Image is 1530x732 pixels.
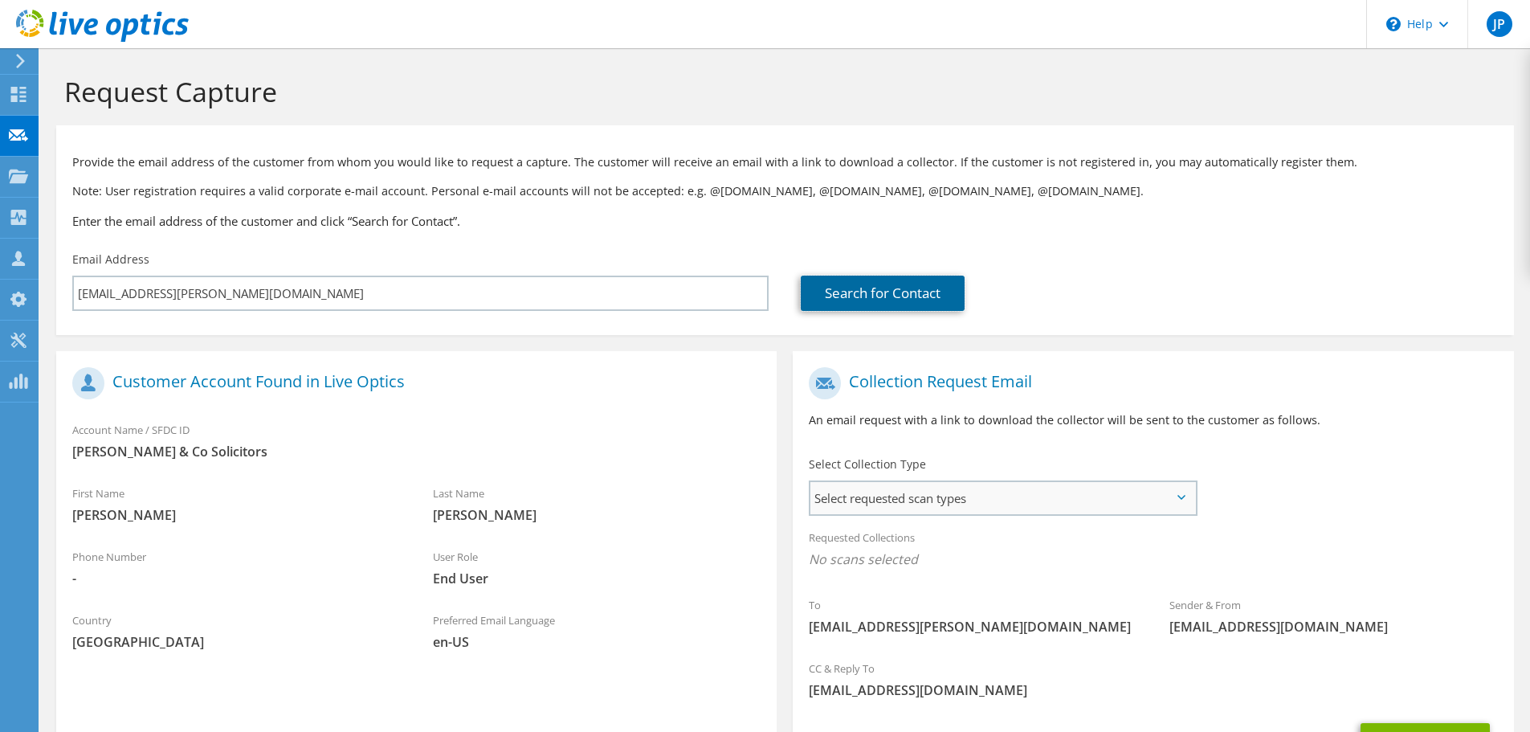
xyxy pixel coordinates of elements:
[809,681,1497,699] span: [EMAIL_ADDRESS][DOMAIN_NAME]
[809,411,1497,429] p: An email request with a link to download the collector will be sent to the customer as follows.
[72,212,1498,230] h3: Enter the email address of the customer and click “Search for Contact”.
[56,603,417,659] div: Country
[56,540,417,595] div: Phone Number
[72,251,149,268] label: Email Address
[809,618,1137,636] span: [EMAIL_ADDRESS][PERSON_NAME][DOMAIN_NAME]
[72,182,1498,200] p: Note: User registration requires a valid corporate e-mail account. Personal e-mail accounts will ...
[64,75,1498,108] h1: Request Capture
[1487,11,1512,37] span: JP
[1386,17,1401,31] svg: \n
[72,506,401,524] span: [PERSON_NAME]
[810,482,1195,514] span: Select requested scan types
[433,506,761,524] span: [PERSON_NAME]
[417,476,777,532] div: Last Name
[417,603,777,659] div: Preferred Email Language
[793,588,1153,644] div: To
[56,413,777,468] div: Account Name / SFDC ID
[801,276,965,311] a: Search for Contact
[809,456,926,472] label: Select Collection Type
[72,367,753,399] h1: Customer Account Found in Live Optics
[793,652,1513,707] div: CC & Reply To
[56,476,417,532] div: First Name
[433,633,761,651] span: en-US
[793,521,1513,580] div: Requested Collections
[72,570,401,587] span: -
[433,570,761,587] span: End User
[809,367,1489,399] h1: Collection Request Email
[72,633,401,651] span: [GEOGRAPHIC_DATA]
[72,153,1498,171] p: Provide the email address of the customer from whom you would like to request a capture. The cust...
[72,443,761,460] span: [PERSON_NAME] & Co Solicitors
[1153,588,1514,644] div: Sender & From
[1169,618,1498,636] span: [EMAIL_ADDRESS][DOMAIN_NAME]
[809,550,1497,568] span: No scans selected
[417,540,777,595] div: User Role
